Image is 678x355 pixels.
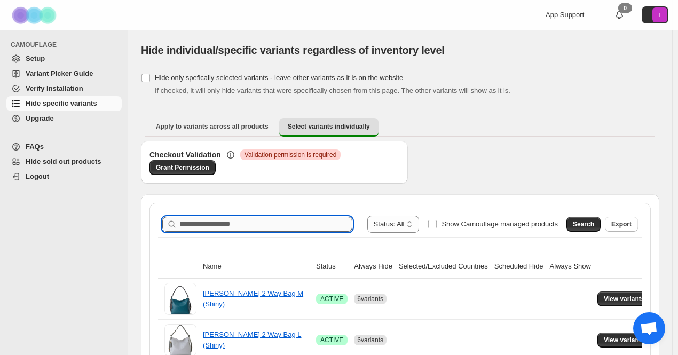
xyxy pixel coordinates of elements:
span: Export [611,220,632,228]
span: Validation permission is required [245,151,337,159]
span: Logout [26,172,49,180]
span: Hide only spefically selected variants - leave other variants as it is on the website [155,74,403,82]
th: Selected/Excluded Countries [396,255,491,279]
button: Apply to variants across all products [147,118,277,135]
a: Verify Installation [6,81,122,96]
span: ACTIVE [320,295,343,303]
a: FAQs [6,139,122,154]
a: Setup [6,51,122,66]
img: Yozora 2 Way Bag M (Shiny) [164,283,196,315]
th: Always Show [547,255,594,279]
span: If checked, it will only hide variants that were specifically chosen from this page. The other va... [155,86,510,94]
div: 0 [618,3,632,13]
span: Show Camouflage managed products [442,220,558,228]
button: View variants [597,333,651,348]
a: Logout [6,169,122,184]
span: 6 variants [357,336,383,344]
img: Camouflage [9,1,62,30]
span: FAQs [26,143,44,151]
a: Hide sold out products [6,154,122,169]
span: Hide specific variants [26,99,97,107]
div: チャットを開く [633,312,665,344]
th: Name [200,255,313,279]
span: View variants [604,336,645,344]
a: 0 [614,10,625,20]
span: View variants [604,295,645,303]
button: Search [566,217,601,232]
a: Upgrade [6,111,122,126]
text: T [658,12,662,18]
a: Grant Permission [149,160,216,175]
span: Search [573,220,594,228]
span: Apply to variants across all products [156,122,269,131]
span: ACTIVE [320,336,343,344]
span: Hide individual/specific variants regardless of inventory level [141,44,445,56]
span: 6 variants [357,295,383,303]
button: Avatar with initials T [642,6,668,23]
a: [PERSON_NAME] 2 Way Bag L (Shiny) [203,330,301,349]
span: App Support [546,11,584,19]
span: CAMOUFLAGE [11,41,123,49]
span: Verify Installation [26,84,83,92]
a: [PERSON_NAME] 2 Way Bag M (Shiny) [203,289,303,308]
span: Select variants individually [288,122,370,131]
span: Setup [26,54,45,62]
button: Select variants individually [279,118,379,137]
span: Variant Picker Guide [26,69,93,77]
th: Status [313,255,351,279]
a: Variant Picker Guide [6,66,122,81]
button: View variants [597,291,651,306]
th: Scheduled Hide [491,255,547,279]
span: Avatar with initials T [652,7,667,22]
span: Upgrade [26,114,54,122]
button: Export [605,217,638,232]
a: Hide specific variants [6,96,122,111]
span: Grant Permission [156,163,209,172]
h3: Checkout Validation [149,149,221,160]
th: Always Hide [351,255,396,279]
span: Hide sold out products [26,157,101,165]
